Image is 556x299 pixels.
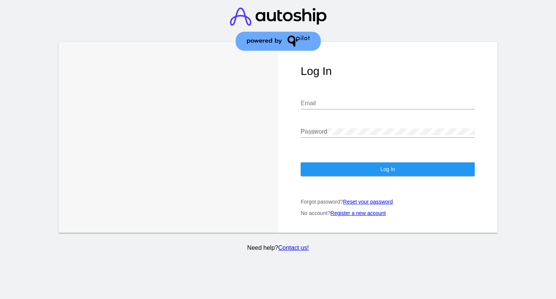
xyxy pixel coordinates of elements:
p: Need help? [57,244,499,251]
a: Register a new account [331,210,386,216]
p: No account? [301,210,475,216]
button: Log In [301,162,475,176]
a: Reset your password [343,199,393,205]
span: Log In [381,166,395,172]
input: Email [301,100,475,107]
p: Forgot password? [301,199,475,205]
h1: Log In [301,65,475,78]
a: Contact us! [278,244,309,251]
